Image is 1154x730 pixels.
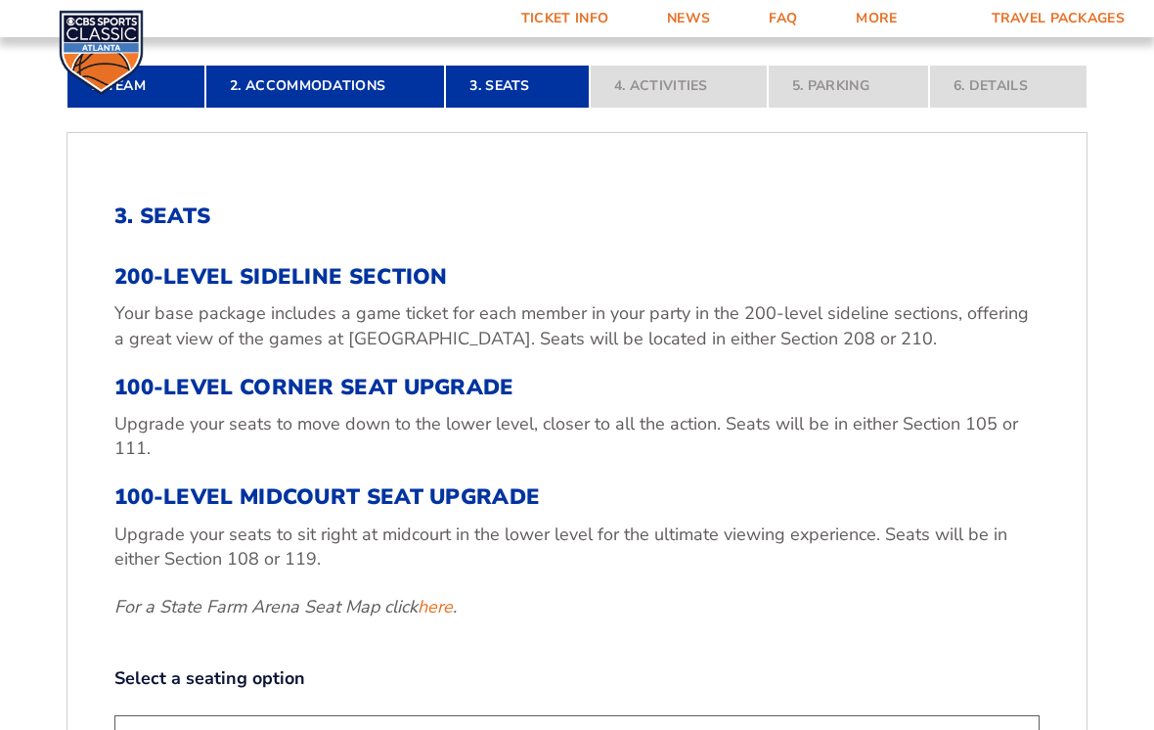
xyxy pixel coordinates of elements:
p: Upgrade your seats to sit right at midcourt in the lower level for the ultimate viewing experienc... [114,523,1040,571]
a: here [418,595,453,619]
h3: 100-Level Midcourt Seat Upgrade [114,484,1040,510]
h2: 3. Seats [114,204,1040,229]
label: Select a seating option [114,666,1040,691]
img: CBS Sports Classic [59,10,144,95]
h3: 200-Level Sideline Section [114,264,1040,290]
p: Your base package includes a game ticket for each member in your party in the 200-level sideline ... [114,301,1040,350]
a: 2. Accommodations [205,65,445,108]
p: Upgrade your seats to move down to the lower level, closer to all the action. Seats will be in ei... [114,412,1040,461]
h3: 100-Level Corner Seat Upgrade [114,375,1040,400]
em: For a State Farm Arena Seat Map click . [114,595,457,618]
